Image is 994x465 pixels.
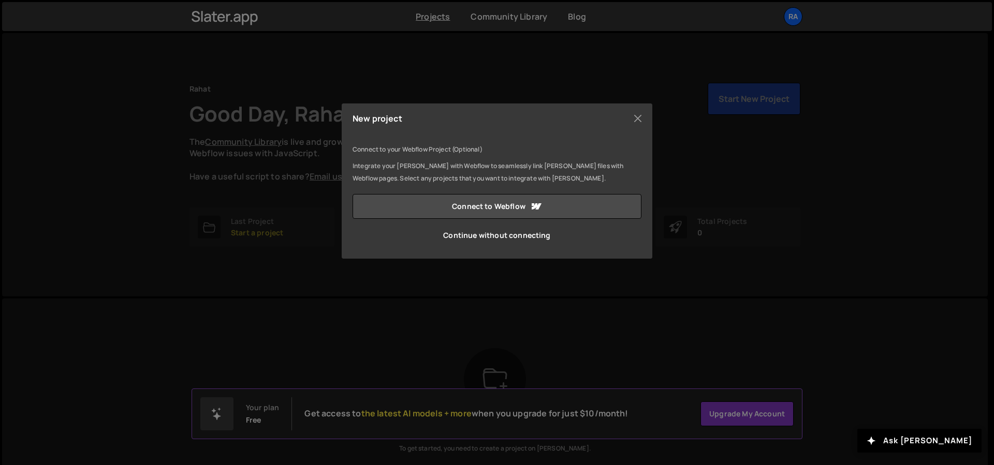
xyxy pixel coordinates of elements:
button: Close [630,111,646,126]
p: Integrate your [PERSON_NAME] with Webflow to seamlessly link [PERSON_NAME] files with Webflow pag... [353,160,641,185]
h5: New project [353,114,402,123]
button: Ask [PERSON_NAME] [857,429,982,453]
p: Connect to your Webflow Project (Optional) [353,143,641,156]
a: Connect to Webflow [353,194,641,219]
a: Continue without connecting [353,223,641,248]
